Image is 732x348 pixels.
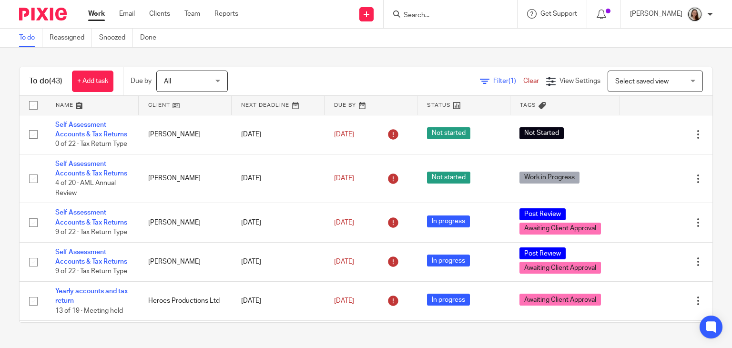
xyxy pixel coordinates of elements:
span: 9 of 22 · Tax Return Type [55,229,127,235]
span: Awaiting Client Approval [519,294,601,306]
span: In progress [427,215,470,227]
p: Due by [131,76,152,86]
a: Self Assessment Accounts & Tax Returns [55,209,127,225]
span: Post Review [519,247,566,259]
a: Self Assessment Accounts & Tax Returns [55,161,127,177]
td: [DATE] [232,154,325,203]
a: Self Assessment Accounts & Tax Returns [55,249,127,265]
span: (1) [508,78,516,84]
span: All [164,78,171,85]
a: Team [184,9,200,19]
span: [DATE] [334,131,354,138]
span: 13 of 19 · Meeting held [55,307,123,314]
td: [DATE] [232,115,325,154]
span: Work in Progress [519,172,579,184]
span: Select saved view [615,78,669,85]
td: Heroes Productions Ltd [139,281,232,320]
input: Search [403,11,488,20]
img: Pixie [19,8,67,20]
span: [DATE] [334,219,354,226]
img: Profile.png [687,7,702,22]
td: [PERSON_NAME] [139,115,232,154]
span: In progress [427,255,470,266]
span: 0 of 22 · Tax Return Type [55,141,127,147]
a: Reassigned [50,29,92,47]
span: Get Support [540,10,577,17]
span: In progress [427,294,470,306]
a: Email [119,9,135,19]
a: Yearly accounts and tax return [55,288,128,304]
a: Snoozed [99,29,133,47]
td: [DATE] [232,242,325,281]
span: Filter [493,78,523,84]
a: To do [19,29,42,47]
span: Not started [427,172,470,184]
p: [PERSON_NAME] [630,9,682,19]
td: [DATE] [232,281,325,320]
span: Awaiting Client Approval [519,262,601,274]
td: [DATE] [232,203,325,242]
h1: To do [29,76,62,86]
a: Reports [214,9,238,19]
a: Work [88,9,105,19]
span: [DATE] [334,297,354,304]
td: [PERSON_NAME] [139,242,232,281]
span: 4 of 20 · AML Annual Review [55,180,116,197]
span: Tags [520,102,536,108]
span: Post Review [519,208,566,220]
span: Not Started [519,127,564,139]
span: 9 of 22 · Tax Return Type [55,268,127,275]
span: View Settings [559,78,600,84]
td: [PERSON_NAME] [139,203,232,242]
a: Clear [523,78,539,84]
td: [PERSON_NAME] [139,154,232,203]
span: (43) [49,77,62,85]
a: Self Assessment Accounts & Tax Returns [55,122,127,138]
a: + Add task [72,71,113,92]
span: [DATE] [334,258,354,265]
span: [DATE] [334,175,354,182]
a: Done [140,29,163,47]
span: Awaiting Client Approval [519,223,601,235]
span: Not started [427,127,470,139]
a: Clients [149,9,170,19]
